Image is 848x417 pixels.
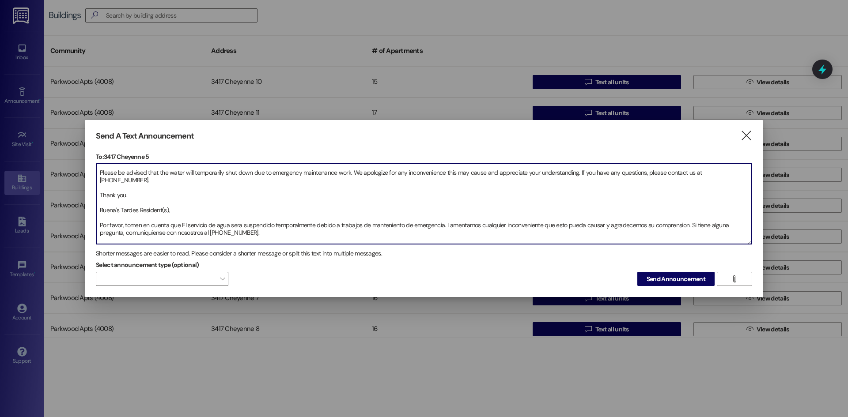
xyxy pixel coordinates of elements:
span: Send Announcement [647,274,705,284]
i:  [740,131,752,140]
h3: Send A Text Announcement [96,131,194,141]
label: Select announcement type (optional) [96,258,199,272]
div: Good Afternoon Resident(s), Please be advised that the water will temporarily shut down due to em... [96,163,752,244]
i:  [731,275,738,282]
p: To: 3417 Cheyenne 5 [96,152,752,161]
textarea: Good Afternoon Resident(s), Please be advised that the water will temporarily shut down due to em... [96,164,752,244]
button: Send Announcement [637,272,715,286]
div: Shorter messages are easier to read. Please consider a shorter message or split this text into mu... [96,249,752,258]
